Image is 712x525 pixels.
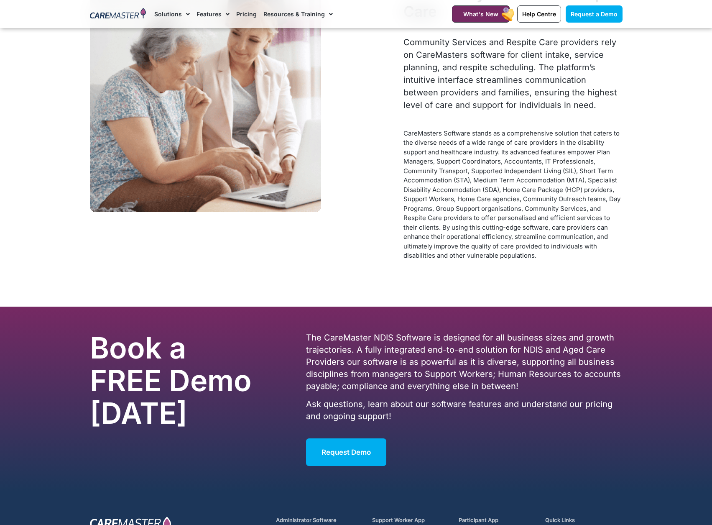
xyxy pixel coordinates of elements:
[522,10,556,18] span: Help Centre
[403,36,622,111] p: Community Services and Respite Care providers rely on CareMasters software for client intake, ser...
[571,10,618,18] span: Request a Demo
[322,448,371,456] span: Request Demo
[306,332,622,392] p: The CareMaster NDIS Software is designed for all business sizes and growth trajectories. A fully ...
[452,5,510,23] a: What's New
[566,5,623,23] a: Request a Demo
[90,332,263,430] h2: Book a FREE Demo [DATE]
[517,5,561,23] a: Help Centre
[372,516,449,524] h5: Support Worker App
[90,8,146,20] img: CareMaster Logo
[276,516,362,524] h5: Administrator Software
[403,129,622,261] div: CareMasters Software stands as a comprehensive solution that caters to the diverse needs of a wid...
[459,516,536,524] h5: Participant App
[306,438,386,466] a: Request Demo
[306,398,622,423] p: Ask questions, learn about our software features and understand our pricing and ongoing support!
[463,10,498,18] span: What's New
[545,516,622,524] h5: Quick Links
